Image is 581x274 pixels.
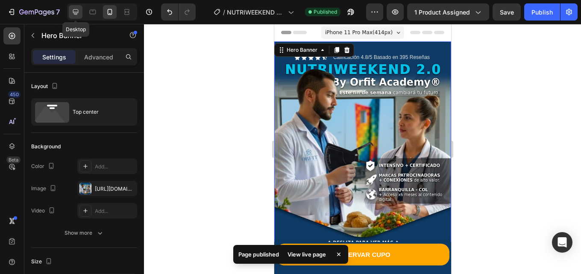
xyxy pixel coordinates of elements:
[552,232,572,253] div: Open Intercom Messenger
[31,256,54,268] div: Size
[531,8,553,17] div: Publish
[31,81,60,92] div: Layout
[227,8,285,17] span: NUTRIWEEKEND FINAL
[274,24,451,274] iframe: Design area
[31,225,137,241] button: Show more
[161,3,196,21] div: Undo/Redo
[95,185,135,193] div: [URL][DOMAIN_NAME]
[414,8,470,17] span: 1 product assigned
[314,8,337,16] span: Published
[31,143,61,150] div: Background
[500,9,514,16] span: Save
[31,161,56,172] div: Color
[3,3,64,21] button: 7
[223,8,225,17] span: /
[56,7,60,17] p: 7
[95,163,135,171] div: Add...
[6,156,21,163] div: Beta
[524,3,560,21] button: Publish
[407,3,489,21] button: 1 product assigned
[42,53,66,62] p: Settings
[65,229,104,237] div: Show more
[282,248,331,260] div: View live page
[8,91,21,98] div: 450
[31,205,57,217] div: Video
[95,207,135,215] div: Add...
[31,183,58,194] div: Image
[238,250,279,259] p: Page published
[84,53,113,62] p: Advanced
[41,30,114,41] p: Hero Banner
[73,102,125,122] div: Top center
[493,3,521,21] button: Save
